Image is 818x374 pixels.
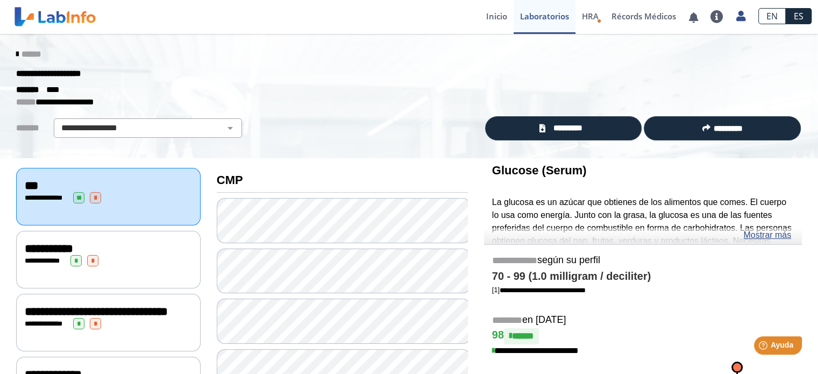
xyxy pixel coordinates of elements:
p: La glucosa es un azúcar que obtienes de los alimentos que comes. El cuerpo lo usa como energía. J... [492,196,794,286]
a: EN [758,8,786,24]
span: HRA [582,11,599,22]
a: [1] [492,286,586,294]
h4: 70 - 99 (1.0 milligram / deciliter) [492,270,794,283]
a: ES [786,8,812,24]
h5: en [DATE] [492,314,794,327]
a: Mostrar más [743,229,791,242]
b: CMP [217,173,243,187]
iframe: Help widget launcher [722,332,806,362]
h5: según su perfil [492,255,794,267]
h4: 98 [492,328,794,344]
b: Glucose (Serum) [492,164,587,177]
